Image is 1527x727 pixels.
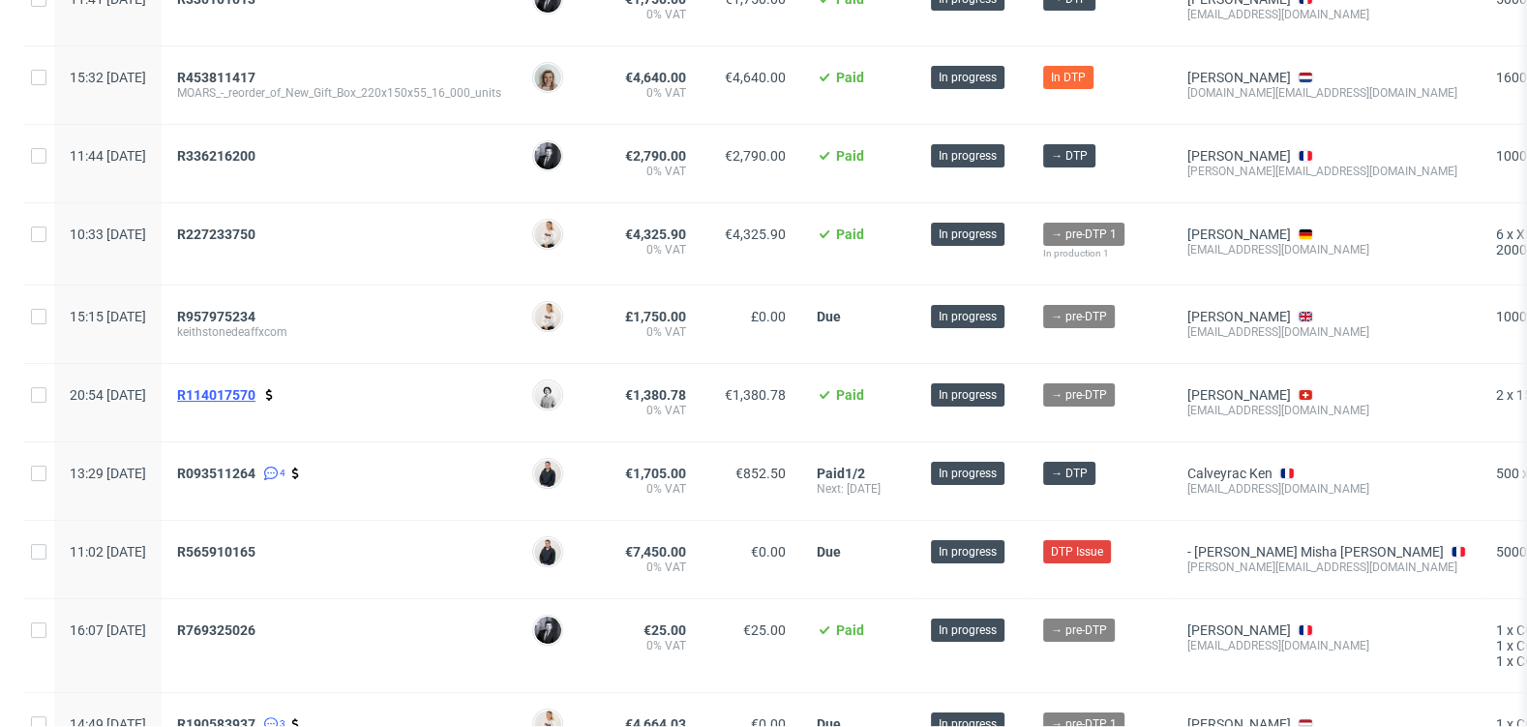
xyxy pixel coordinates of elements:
img: Adrian Margula [534,538,561,565]
span: 1 [1496,653,1504,669]
span: Paid [836,387,864,403]
div: [DOMAIN_NAME][EMAIL_ADDRESS][DOMAIN_NAME] [1187,85,1465,101]
span: In progress [939,386,997,404]
span: 1000 [1496,309,1527,324]
div: [PERSON_NAME][EMAIL_ADDRESS][DOMAIN_NAME] [1187,560,1465,575]
a: Calveyrac Ken [1187,466,1272,481]
span: R957975234 [177,309,255,324]
span: 2000 [1496,242,1527,257]
a: 4 [259,466,285,481]
span: 0% VAT [610,85,686,101]
span: 0% VAT [610,403,686,418]
span: → DTP [1051,465,1088,482]
span: In progress [939,226,997,243]
span: €852.50 [735,466,786,481]
span: 1 [1496,622,1504,638]
a: R453811417 [177,70,259,85]
a: R114017570 [177,387,259,403]
span: R114017570 [177,387,255,403]
img: Dudek Mariola [534,381,561,409]
span: €25.00 [743,622,786,638]
span: €2,790.00 [725,148,786,164]
span: £0.00 [751,309,786,324]
span: In progress [939,621,997,639]
span: €1,380.78 [625,387,686,403]
span: €4,325.90 [725,227,786,242]
img: Mari Fok [534,303,561,330]
span: €1,705.00 [625,466,686,481]
span: Paid [836,227,864,242]
span: 0% VAT [610,324,686,340]
span: Due [817,309,841,324]
span: 15:15 [DATE] [70,309,146,324]
span: → pre-DTP [1051,308,1107,325]
span: 20:54 [DATE] [70,387,146,403]
span: → DTP [1051,147,1088,165]
span: 500 [1496,466,1519,481]
span: 4 [280,466,285,481]
span: 13:29 [DATE] [70,466,146,481]
a: R336216200 [177,148,259,164]
span: €0.00 [751,544,786,560]
img: Philippe Dubuy [534,617,561,644]
span: → pre-DTP [1051,621,1107,639]
div: [EMAIL_ADDRESS][DOMAIN_NAME] [1187,403,1465,418]
span: → pre-DTP [1051,386,1107,404]
span: 6 [1496,227,1504,242]
span: 1/2 [845,466,865,481]
span: 1000 [1496,148,1527,164]
span: 0% VAT [610,638,686,653]
img: Mari Fok [534,221,561,248]
span: 2 [1496,387,1504,403]
span: Paid [836,622,864,638]
img: Monika Poźniak [534,64,561,91]
span: In progress [939,69,997,86]
span: MOARS_-_reorder_of_New_Gift_Box_220x150x55_16_000_units [177,85,501,101]
span: R336216200 [177,148,255,164]
div: [EMAIL_ADDRESS][DOMAIN_NAME] [1187,481,1465,497]
span: €4,640.00 [725,70,786,85]
a: R565910165 [177,544,259,560]
span: keithstonedeaffxcom [177,324,501,340]
span: 11:44 [DATE] [70,148,146,164]
span: [DATE] [847,482,881,496]
a: R093511264 [177,466,259,481]
span: R565910165 [177,544,255,560]
span: €1,380.78 [725,387,786,403]
span: €2,790.00 [625,148,686,164]
div: In production 1 [1043,246,1156,261]
span: 0% VAT [610,481,686,497]
span: DTP Issue [1051,543,1103,560]
span: In progress [939,147,997,165]
span: → pre-DTP 1 [1051,226,1117,243]
span: Paid [836,148,864,164]
span: 11:02 [DATE] [70,544,146,560]
span: €4,640.00 [625,70,686,85]
a: [PERSON_NAME] [1187,622,1291,638]
span: 16:07 [DATE] [70,622,146,638]
a: R769325026 [177,622,259,638]
span: €25.00 [644,622,686,638]
a: [PERSON_NAME] [1187,227,1291,242]
span: R769325026 [177,622,255,638]
span: R227233750 [177,227,255,242]
a: R227233750 [177,227,259,242]
a: R957975234 [177,309,259,324]
span: £1,750.00 [625,309,686,324]
a: [PERSON_NAME] [1187,148,1291,164]
a: [PERSON_NAME] [1187,309,1291,324]
span: R453811417 [177,70,255,85]
img: Philippe Dubuy [534,142,561,169]
div: [EMAIL_ADDRESS][DOMAIN_NAME] [1187,638,1465,653]
span: Paid [836,70,864,85]
span: In DTP [1051,69,1086,86]
a: [PERSON_NAME] [1187,70,1291,85]
img: Adrian Margula [534,460,561,487]
div: [EMAIL_ADDRESS][DOMAIN_NAME] [1187,242,1465,257]
span: 0% VAT [610,7,686,22]
span: In progress [939,308,997,325]
span: Due [817,544,841,560]
span: €7,450.00 [625,544,686,560]
span: In progress [939,465,997,482]
span: 0% VAT [610,242,686,257]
